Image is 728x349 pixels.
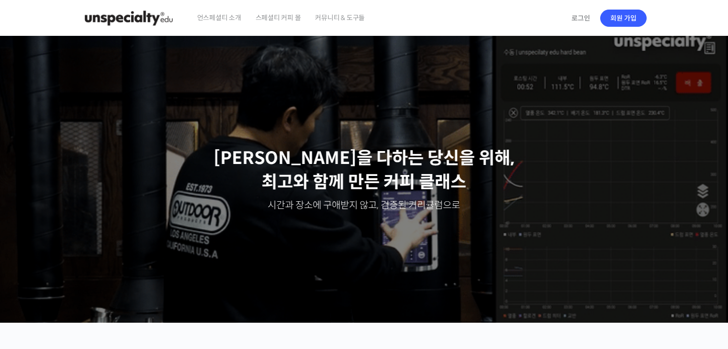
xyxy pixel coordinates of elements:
[566,7,596,29] a: 로그인
[10,146,719,195] p: [PERSON_NAME]을 다하는 당신을 위해, 최고와 함께 만든 커피 클래스
[10,199,719,212] p: 시간과 장소에 구애받지 않고, 검증된 커리큘럼으로
[600,10,647,27] a: 회원 가입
